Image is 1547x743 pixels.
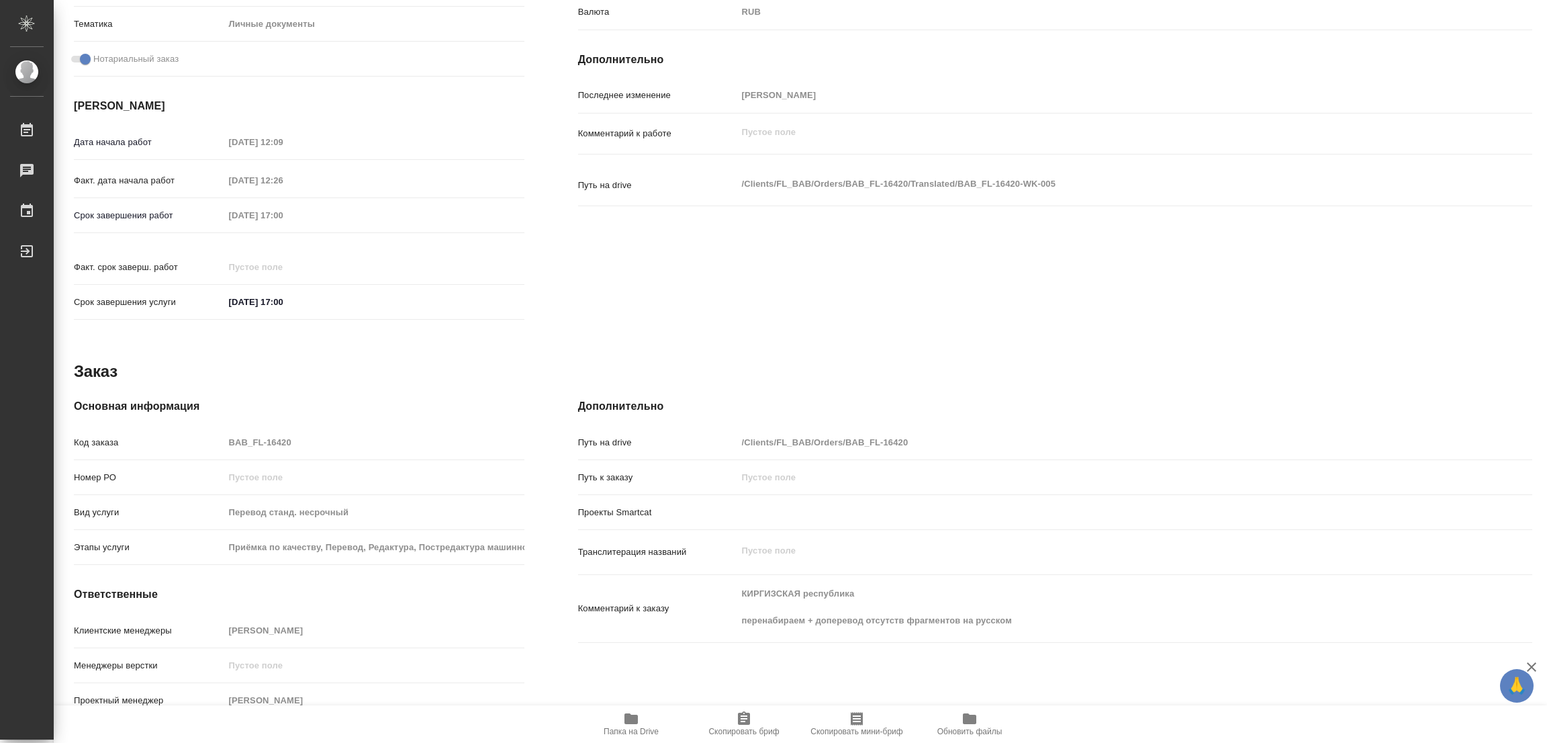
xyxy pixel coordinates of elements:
[578,602,737,615] p: Комментарий к заказу
[578,127,737,140] p: Комментарий к работе
[74,436,224,449] p: Код заказа
[74,361,118,382] h2: Заказ
[74,17,224,31] p: Тематика
[737,582,1453,632] textarea: КИРГИЗСКАЯ республика перенабираем + доперевод отсутств фрагментов на русском
[74,174,224,187] p: Факт. дата начала работ
[74,261,224,274] p: Факт. срок заверш. работ
[74,98,524,114] h4: [PERSON_NAME]
[578,471,737,484] p: Путь к заказу
[74,506,224,519] p: Вид услуги
[224,468,524,487] input: Пустое поле
[224,537,524,557] input: Пустое поле
[575,705,688,743] button: Папка на Drive
[74,209,224,222] p: Срок завершения работ
[1505,672,1528,700] span: 🙏
[737,85,1453,105] input: Пустое поле
[737,1,1453,24] div: RUB
[1500,669,1534,703] button: 🙏
[604,727,659,736] span: Папка на Drive
[74,541,224,554] p: Этапы услуги
[224,257,342,277] input: Пустое поле
[578,436,737,449] p: Путь на drive
[224,433,524,452] input: Пустое поле
[74,586,524,603] h4: Ответственные
[74,471,224,484] p: Номер РО
[93,52,179,66] span: Нотариальный заказ
[224,502,524,522] input: Пустое поле
[74,398,524,414] h4: Основная информация
[578,89,737,102] p: Последнее изменение
[578,179,737,192] p: Путь на drive
[74,296,224,309] p: Срок завершения услуги
[578,52,1532,68] h4: Дополнительно
[224,691,524,710] input: Пустое поле
[74,659,224,672] p: Менеджеры верстки
[737,433,1453,452] input: Пустое поле
[74,624,224,638] p: Клиентские менеджеры
[578,5,737,19] p: Валюта
[224,621,524,640] input: Пустое поле
[224,13,524,36] div: Личные документы
[937,727,1002,736] span: Обновить файлы
[737,468,1453,487] input: Пустое поле
[74,694,224,707] p: Проектный менеджер
[810,727,902,736] span: Скопировать мини-бриф
[688,705,800,743] button: Скопировать бриф
[224,171,342,190] input: Пустое поле
[224,656,524,675] input: Пустое поле
[224,292,342,312] input: ✎ Введи что-нибудь
[224,206,342,225] input: Пустое поле
[74,136,224,149] p: Дата начала работ
[708,727,779,736] span: Скопировать бриф
[913,705,1026,743] button: Обновить файлы
[578,506,737,519] p: Проекты Smartcat
[737,173,1453,195] textarea: /Clients/FL_BAB/Orders/BAB_FL-16420/Translated/BAB_FL-16420-WK-005
[224,132,342,152] input: Пустое поле
[578,398,1532,414] h4: Дополнительно
[800,705,913,743] button: Скопировать мини-бриф
[578,545,737,559] p: Транслитерация названий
